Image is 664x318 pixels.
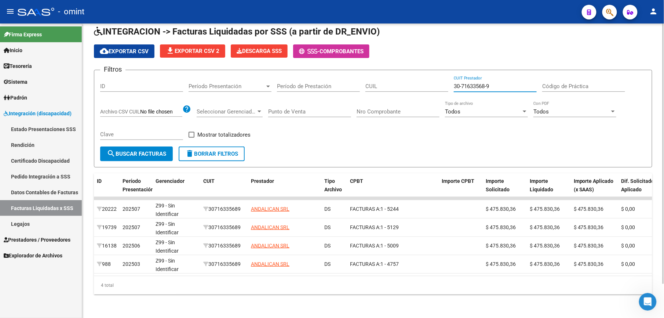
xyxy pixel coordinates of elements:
[4,62,32,70] span: Tesorería
[120,173,153,206] datatable-header-cell: Período Presentación
[156,178,185,184] span: Gerenciador
[350,223,436,232] div: 1 - 5129
[324,206,331,212] span: DS
[123,261,140,267] span: 202503
[350,242,436,250] div: 1 - 5009
[486,206,516,212] span: $ 475.830,36
[639,293,657,311] iframe: Intercom live chat
[350,243,380,249] span: FACTURAS A:
[123,224,140,230] span: 202507
[203,178,215,184] span: CUIT
[293,44,369,58] button: -Comprobantes
[185,149,194,158] mat-icon: delete
[4,46,22,54] span: Inicio
[156,203,179,217] span: Z99 - Sin Identificar
[97,242,117,250] div: 16138
[574,206,604,212] span: $ 475.830,36
[324,261,331,267] span: DS
[4,30,42,39] span: Firma Express
[350,261,380,267] span: FACTURAS A:
[203,205,245,213] div: 30716335689
[197,130,251,139] span: Mostrar totalizadores
[621,261,635,267] span: $ 0,00
[486,243,516,249] span: $ 475.830,36
[4,236,70,244] span: Prestadores / Proveedores
[156,239,179,254] span: Z99 - Sin Identificar
[185,151,238,157] span: Borrar Filtros
[324,224,331,230] span: DS
[251,206,289,212] span: ANDALICAN SRL
[621,178,658,192] span: Dif. Solicitado - Aplicado
[621,206,635,212] span: $ 0,00
[530,243,560,249] span: $ 475.830,36
[100,48,149,55] span: Exportar CSV
[486,224,516,230] span: $ 475.830,36
[97,223,117,232] div: 19739
[251,224,289,230] span: ANDALICAN SRL
[182,105,191,113] mat-icon: help
[97,178,102,184] span: ID
[649,7,658,16] mat-icon: person
[251,261,289,267] span: ANDALICAN SRL
[251,178,274,184] span: Prestador
[156,221,179,235] span: Z99 - Sin Identificar
[530,206,560,212] span: $ 475.830,36
[58,4,84,20] span: - omint
[160,44,225,58] button: Exportar CSV 2
[486,261,516,267] span: $ 475.830,36
[324,178,342,192] span: Tipo Archivo
[439,173,483,206] datatable-header-cell: Importe CPBT
[574,178,614,192] span: Importe Aplicado (x SAAS)
[4,252,62,260] span: Explorador de Archivos
[237,48,282,54] span: Descarga SSS
[486,178,510,192] span: Importe Solicitado
[203,260,245,268] div: 30716335689
[4,109,72,118] span: Integración (discapacidad)
[350,260,436,268] div: 1 - 4757
[100,109,140,115] span: Archivo CSV CUIL
[4,78,28,86] span: Sistema
[4,94,27,102] span: Padrón
[530,224,560,230] span: $ 475.830,36
[179,147,245,161] button: Borrar Filtros
[350,224,380,230] span: FACTURAS A:
[350,205,436,213] div: 1 - 5244
[123,243,140,249] span: 202506
[574,224,604,230] span: $ 475.830,36
[94,276,652,294] div: 4 total
[153,173,200,206] datatable-header-cell: Gerenciador
[574,261,604,267] span: $ 475.830,36
[231,44,288,58] app-download-masive: Descarga masiva de comprobantes (adjuntos)
[533,108,549,115] span: Todos
[189,83,265,90] span: Período Presentación
[621,243,635,249] span: $ 0,00
[6,7,15,16] mat-icon: menu
[324,243,331,249] span: DS
[320,48,364,55] span: Comprobantes
[483,173,527,206] datatable-header-cell: Importe Solicitado
[94,173,120,206] datatable-header-cell: ID
[140,109,182,115] input: Archivo CSV CUIL
[123,178,154,192] span: Período Presentación
[571,173,619,206] datatable-header-cell: Importe Aplicado (x SAAS)
[574,243,604,249] span: $ 475.830,36
[123,206,140,212] span: 202507
[530,261,560,267] span: $ 475.830,36
[299,48,320,55] span: -
[248,173,321,206] datatable-header-cell: Prestador
[350,206,380,212] span: FACTURAS A:
[251,243,289,249] span: ANDALICAN SRL
[203,242,245,250] div: 30716335689
[97,260,117,268] div: 988
[321,173,347,206] datatable-header-cell: Tipo Archivo
[445,108,460,115] span: Todos
[94,26,380,37] span: INTEGRACION -> Facturas Liquidadas por SSS (a partir de DR_ENVIO)
[200,173,248,206] datatable-header-cell: CUIT
[100,47,109,55] mat-icon: cloud_download
[156,258,179,272] span: Z99 - Sin Identificar
[107,149,116,158] mat-icon: search
[94,44,154,58] button: Exportar CSV
[97,205,117,213] div: 20222
[107,151,166,157] span: Buscar Facturas
[197,108,256,115] span: Seleccionar Gerenciador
